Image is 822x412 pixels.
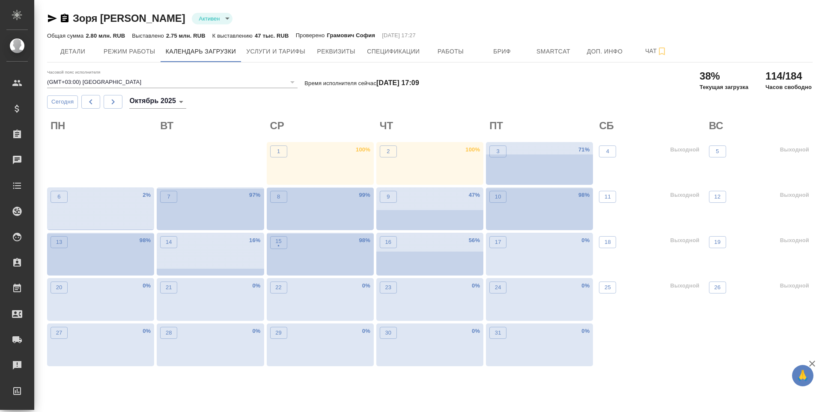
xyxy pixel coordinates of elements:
p: Выходной [670,145,699,154]
button: 19 [709,236,726,248]
p: Грамович София [327,31,375,40]
p: 6 [57,193,60,201]
p: Часов свободно [765,83,812,92]
p: Выходной [670,236,699,245]
p: Выставлено [132,33,166,39]
span: Работы [430,46,471,57]
p: 0 % [362,282,370,290]
p: 71 % [578,145,590,154]
button: Сегодня [47,95,78,109]
button: 20 [51,282,68,293]
p: 8 [277,193,280,201]
p: 3 [496,147,499,156]
span: Бриф [482,46,523,57]
p: 18 [605,238,611,246]
p: 0 % [252,282,260,290]
span: 🙏 [795,367,810,385]
span: Чат [636,46,677,56]
button: 23 [380,282,397,293]
button: 1 [270,145,287,157]
h4: [DATE] 17:09 [376,79,419,86]
p: 7 [167,193,170,201]
div: Октябрь 2025 [129,95,186,109]
span: Режим работы [104,46,155,57]
p: 23 [385,283,391,292]
p: 0 % [472,327,480,335]
p: 25 [605,283,611,292]
button: 17 [489,236,506,248]
button: 28 [160,327,177,339]
p: 0 % [581,327,590,335]
h2: ЧТ [380,119,483,133]
button: 3 [489,145,506,157]
p: 5 [716,147,719,156]
span: Детали [52,46,93,57]
p: 14 [166,238,172,246]
p: Проверено [296,31,327,40]
p: 0 % [252,327,260,335]
p: 2 [387,147,390,156]
button: 14 [160,236,177,248]
p: Выходной [780,145,809,154]
button: 8 [270,191,287,203]
span: Календарь загрузки [166,46,236,57]
p: 30 [385,329,391,337]
p: 31 [495,329,501,337]
button: 21 [160,282,177,293]
label: Часовой пояс исполнителя [47,70,101,74]
h2: 114/184 [765,69,812,83]
p: 1 [277,147,280,156]
p: 9 [387,193,390,201]
button: 16 [380,236,397,248]
p: [DATE] 17:27 [382,31,416,40]
button: 5 [709,145,726,157]
p: 13 [56,238,63,246]
button: 25 [599,282,616,293]
p: 16 % [249,236,260,245]
p: 17 [495,238,501,246]
h2: ВС [709,119,813,133]
p: 19 [714,238,721,246]
p: 0 % [581,282,590,290]
p: 97 % [249,191,260,199]
button: 6 [51,191,68,203]
p: 98 % [140,236,151,245]
p: • [275,242,282,250]
p: 0 % [362,327,370,335]
h2: ВТ [160,119,264,133]
button: 4 [599,145,616,157]
p: Выходной [670,282,699,290]
span: Сегодня [51,97,74,107]
button: Скопировать ссылку [60,13,70,24]
p: 99 % [359,191,370,199]
p: 22 [275,283,282,292]
p: 2 % [143,191,151,199]
button: 29 [270,327,287,339]
p: 26 [714,283,721,292]
p: 4 [606,147,609,156]
h2: СБ [599,119,703,133]
p: Выходной [670,191,699,199]
button: 24 [489,282,506,293]
p: 0 % [143,327,151,335]
p: 24 [495,283,501,292]
button: Скопировать ссылку для ЯМессенджера [47,13,57,24]
span: Реквизиты [316,46,357,57]
span: Спецификации [367,46,420,57]
p: 20 [56,283,63,292]
button: 12 [709,191,726,203]
button: 9 [380,191,397,203]
span: Smartcat [533,46,574,57]
button: 30 [380,327,397,339]
p: 2.75 млн. RUB [166,33,205,39]
svg: Подписаться [657,46,667,56]
p: Выходной [780,282,809,290]
button: 22 [270,282,287,293]
button: 7 [160,191,177,203]
button: 10 [489,191,506,203]
p: 28 [166,329,172,337]
button: 15• [270,236,287,249]
p: 12 [714,193,721,201]
span: Услуги и тарифы [246,46,305,57]
h2: СР [270,119,374,133]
